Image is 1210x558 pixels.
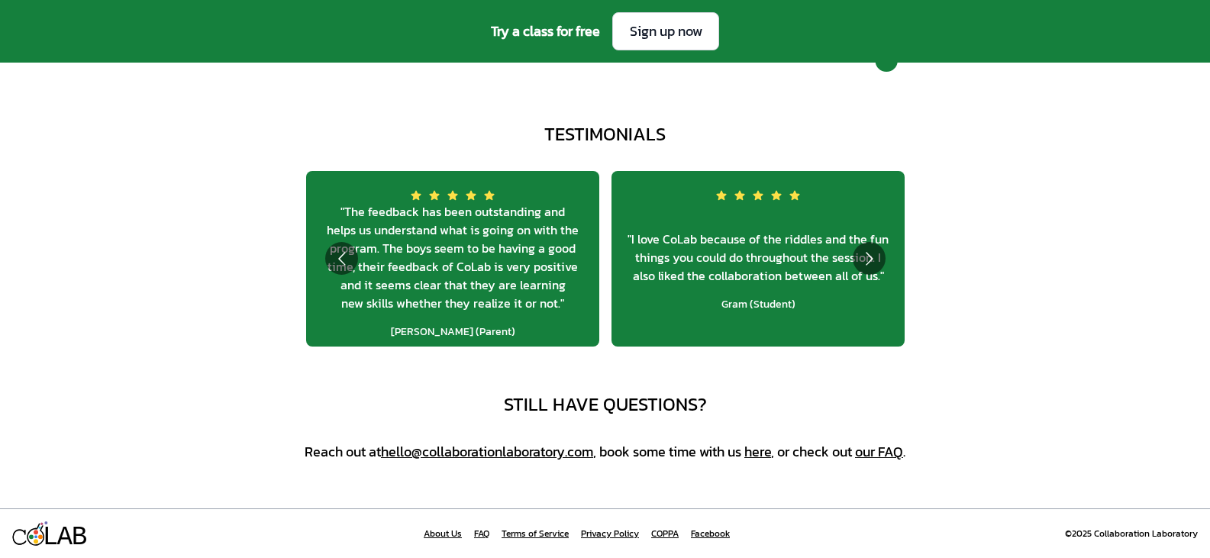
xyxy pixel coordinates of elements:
a: here [744,441,771,462]
button: Go to previous slide [325,242,358,275]
a: hello@​collaboration​laboratory​.com [381,441,593,462]
a: our FAQ [855,441,903,462]
div: B [73,521,89,553]
a: Facebook [691,527,730,540]
span: Try a class for free [491,21,600,42]
span: Gram (Student) [721,297,795,312]
a: LAB [12,521,89,547]
span: [PERSON_NAME] (Parent) [390,324,515,340]
div: L [43,521,59,553]
a: Privacy Policy [581,527,639,540]
button: Go to next slide [853,242,886,275]
div: A [57,521,73,553]
div: Reach out at , book some time with us , or check out . [305,441,905,463]
a: About Us [424,527,462,540]
a: COPPA [651,527,679,540]
a: Sign up now [612,12,719,50]
span: " The feedback has been outstanding and helps us understand what is going on with the program. Th... [318,202,587,312]
a: FAQ [474,527,489,540]
div: Still have questions? [504,392,707,417]
a: Terms of Service [502,527,569,540]
span: " I love CoLab because of the riddles and the fun things you could do throughout the session. I a... [624,230,892,285]
div: ©2025 Collaboration Laboratory [1065,527,1198,540]
div: testimonials [544,122,666,147]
